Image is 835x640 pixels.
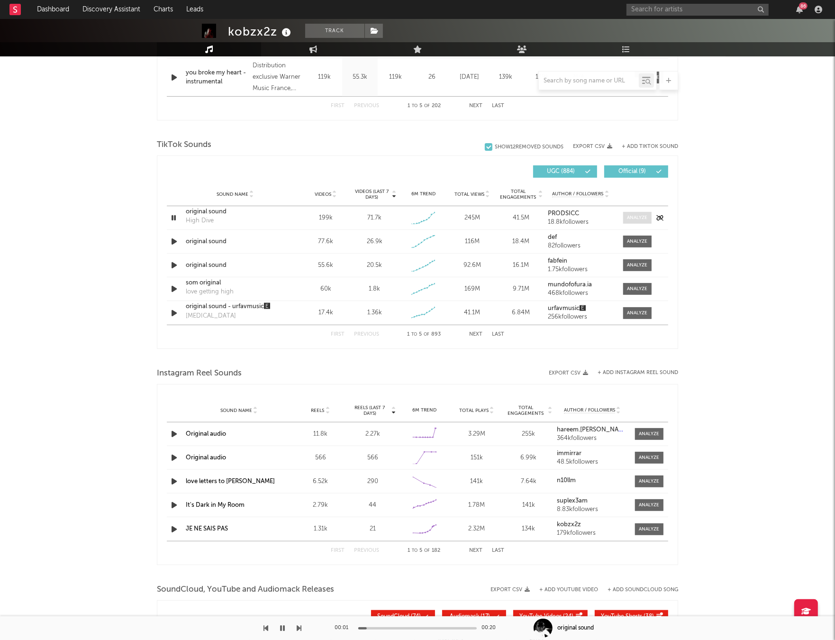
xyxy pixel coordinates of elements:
[453,453,500,463] div: 151k
[548,305,586,311] strong: urfavmusic🅴
[349,430,396,439] div: 2.27k
[186,502,245,508] a: It's Dark in My Room
[573,144,612,149] button: Export CSV
[539,169,583,174] span: UGC ( 884 )
[448,614,492,620] span: ( 17 )
[412,549,418,553] span: to
[305,24,364,38] button: Track
[297,453,344,463] div: 566
[548,282,592,288] strong: mundofofura.ia
[530,587,598,593] div: + Add YouTube Video
[598,370,678,375] button: + Add Instagram Reel Sound
[217,192,248,197] span: Sound Name
[377,614,421,620] span: ( 74 )
[557,477,628,484] a: n10llm
[548,314,614,320] div: 256k followers
[557,450,581,457] strong: immirrar
[564,407,615,413] span: Author / Followers
[398,329,450,340] div: 1 5 893
[601,614,642,620] span: YouTube Shorts
[557,506,628,513] div: 8.83k followers
[186,237,285,247] div: original sound
[304,213,348,223] div: 199k
[369,284,380,294] div: 1.8k
[505,524,553,534] div: 134k
[453,524,500,534] div: 2.32M
[548,243,614,249] div: 82 followers
[297,501,344,510] div: 2.79k
[519,614,562,620] span: YouTube Videos
[588,370,678,375] div: + Add Instagram Reel Sound
[548,258,567,264] strong: fabfein
[450,308,494,318] div: 41.1M
[304,308,348,318] div: 17.4k
[353,189,391,200] span: Videos (last 7 days)
[335,622,354,634] div: 00:01
[354,332,379,337] button: Previous
[622,144,678,149] button: + Add TikTok Sound
[499,284,543,294] div: 9.71M
[331,332,345,337] button: First
[548,234,614,241] a: def
[469,332,482,337] button: Next
[424,332,430,337] span: of
[412,332,417,337] span: to
[367,213,381,223] div: 71.7k
[315,192,331,197] span: Videos
[424,104,430,108] span: of
[598,587,678,593] button: + Add SoundCloud Song
[371,610,435,623] button: SoundCloud(74)
[557,427,629,433] strong: hareem.[PERSON_NAME]
[499,237,543,247] div: 18.4M
[304,237,348,247] div: 77.6k
[186,278,285,288] a: som original
[557,498,628,504] a: suplex3am
[398,101,450,112] div: 1 5 202
[557,521,628,528] a: kobzx2z
[453,430,500,439] div: 3.29M
[367,261,382,270] div: 20.5k
[186,478,275,485] a: love letters to [PERSON_NAME]
[349,477,396,486] div: 290
[548,258,614,265] a: fabfein
[539,587,598,593] button: + Add YouTube Video
[610,169,654,174] span: Official ( 9 )
[557,498,588,504] strong: suplex3am
[398,545,450,557] div: 1 5 182
[331,103,345,109] button: First
[157,368,242,379] span: Instagram Reel Sounds
[157,584,334,595] span: SoundCloud, YouTube and Audiomack Releases
[297,477,344,486] div: 6.52k
[799,2,808,9] div: 86
[377,614,409,620] span: SoundCloud
[228,24,293,39] div: kobzx2z
[548,210,614,217] a: PRODSICC
[450,284,494,294] div: 169M
[557,427,628,433] a: hareem.[PERSON_NAME]
[186,261,285,270] div: original sound
[595,610,668,623] button: YouTube Shorts(38)
[331,548,345,553] button: First
[469,103,482,109] button: Next
[505,430,553,439] div: 255k
[304,284,348,294] div: 60k
[469,548,482,553] button: Next
[557,624,594,632] div: original sound
[186,287,234,297] div: love getting high
[505,501,553,510] div: 141k
[186,311,236,321] div: [MEDICAL_DATA]
[349,501,396,510] div: 44
[412,104,417,108] span: to
[548,282,614,288] a: mundofofura.ia
[186,302,285,311] a: original sound - urfavmusic🅴
[626,4,769,16] input: Search for artists
[557,521,581,528] strong: kobzx2z
[186,68,248,87] a: you broke my heart - instrumental
[608,587,678,593] button: + Add SoundCloud Song
[557,477,576,484] strong: n10llm
[349,453,396,463] div: 566
[604,165,668,178] button: Official(9)
[533,165,597,178] button: UGC(884)
[492,332,504,337] button: Last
